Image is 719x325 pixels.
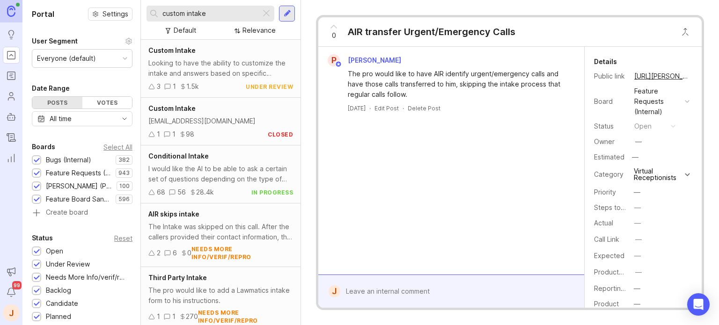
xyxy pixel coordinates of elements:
label: Actual [594,219,613,227]
a: Users [3,88,20,105]
svg: toggle icon [117,115,132,123]
div: Candidate [46,298,78,309]
a: Create board [32,209,132,217]
p: 100 [119,182,130,190]
div: 270 [186,311,198,322]
div: Board [594,96,627,107]
div: 1 [157,129,160,139]
div: Open [46,246,63,256]
h1: Portal [32,8,54,20]
div: · [369,104,371,112]
div: Needs More Info/verif/repro [46,272,128,282]
div: AIR transfer Urgent/Emergency Calls [348,25,515,38]
div: 6 [173,248,177,258]
div: Status [594,121,627,131]
div: Category [594,169,627,180]
div: — [635,137,642,147]
p: 596 [118,195,130,203]
img: member badge [335,61,342,68]
a: Conditional IntakeI would like the AI to be able to ask a certain set of questions depending on t... [141,145,301,203]
p: 382 [118,156,130,164]
div: Default [174,25,196,36]
div: Details [594,56,617,67]
span: 99 [12,281,22,289]
div: [PERSON_NAME] (Public) [46,181,112,191]
div: 1 [172,311,176,322]
a: Portal [3,47,20,64]
label: ProductboardID [594,268,644,276]
a: P[PERSON_NAME] [322,54,409,66]
div: 56 [177,187,186,197]
div: Feature Board Sandbox [DATE] [46,194,111,204]
button: Close button [676,22,695,41]
a: Changelog [3,129,20,146]
div: Status [32,232,53,244]
div: Under Review [46,259,90,269]
label: Reporting Team [594,284,644,292]
button: Steps to Reproduce [631,202,644,214]
button: Settings [88,7,132,21]
div: Edit Post [374,104,399,112]
div: 1 [173,81,176,92]
div: 3 [157,81,161,92]
label: Call Link [594,235,619,243]
a: Autopilot [3,108,20,125]
div: Open Intercom Messenger [687,293,710,316]
div: — [634,251,641,261]
div: — [634,283,640,294]
button: ProductboardID [632,266,645,278]
div: Boards [32,141,55,152]
div: I would like the AI to be able to ask a certain set of questions depending on the type of service... [148,164,293,184]
span: Third Party Intake [148,274,207,282]
span: Conditional Intake [148,152,209,160]
time: [DATE] [348,105,366,112]
div: Public link [594,71,627,81]
div: needs more info/verif/repro [191,245,293,261]
div: Votes [82,97,132,108]
label: Product [594,300,619,308]
label: Priority [594,188,616,196]
div: 2 [157,248,161,258]
label: Expected [594,252,624,260]
div: Planned [46,311,71,322]
div: User Segment [32,36,78,47]
div: Virtual Receptionists [634,168,682,181]
div: under review [246,83,293,91]
input: Search... [162,8,257,19]
div: closed [268,130,293,138]
span: [PERSON_NAME] [348,56,401,64]
div: Feature Requests (Internal) [634,86,681,117]
img: Canny Home [7,6,15,16]
div: Reset [114,236,132,241]
div: — [634,299,640,309]
div: [EMAIL_ADDRESS][DOMAIN_NAME] [148,116,293,126]
div: Date Range [32,83,70,94]
a: [DATE] [348,104,366,112]
div: 0 [187,248,191,258]
div: Bugs (Internal) [46,155,91,165]
div: Everyone (default) [37,53,96,64]
div: Relevance [242,25,276,36]
span: Custom Intake [148,46,196,54]
div: 68 [157,187,165,197]
div: Posts [32,97,82,108]
button: Announcements [3,263,20,280]
a: Custom IntakeLooking to have the ability to customize the intake and answers based on specific pr... [141,40,301,98]
div: — [634,202,641,213]
div: — [634,218,641,228]
div: 28.4k [196,187,214,197]
a: Custom Intake[EMAIL_ADDRESS][DOMAIN_NAME]1198closed [141,98,301,145]
button: Actual [631,217,644,229]
div: in progress [251,188,293,196]
div: open [634,121,652,131]
div: The Intake was skipped on this call. After the callers provided their contact information, the AI... [148,222,293,242]
div: Select All [103,144,132,150]
div: — [635,234,642,245]
div: Looking to have the ability to customize the intake and answers based on specific prompts [148,58,293,79]
div: 1 [157,311,160,322]
a: Ideas [3,26,20,43]
div: J [329,285,340,297]
div: — [629,151,641,163]
div: The pro would like to add a Lawmatics intake form to his instructions. [148,285,293,306]
div: 98 [186,129,194,139]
